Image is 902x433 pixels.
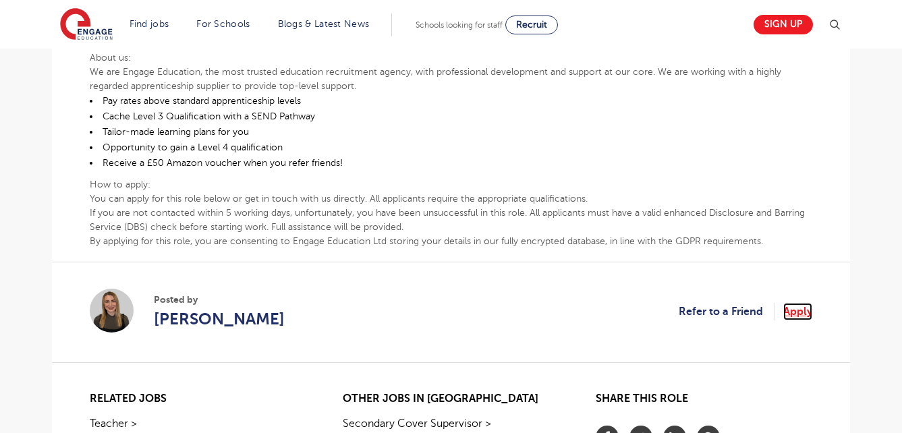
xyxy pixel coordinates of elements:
[278,19,370,29] a: Blogs & Latest News
[679,303,774,320] a: Refer to a Friend
[783,303,812,320] a: Apply
[416,20,503,30] span: Schools looking for staff
[90,192,812,206] p: You can apply for this role below or get in touch with us directly. All applicants require the ap...
[90,206,812,234] p: If you are not contacted within 5 working days, unfortunately, you have been unsuccessful in this...
[90,179,150,190] b: How to apply:
[154,307,285,331] a: [PERSON_NAME]
[196,19,250,29] a: For Schools
[90,65,812,93] p: We are Engage Education, the most trusted education recruitment agency, with professional develop...
[90,234,812,248] p: By applying for this role, you are consenting to Engage Education Ltd storing your details in our...
[60,8,113,42] img: Engage Education
[516,20,547,30] span: Recruit
[343,393,559,405] h2: Other jobs in [GEOGRAPHIC_DATA]
[154,293,285,307] span: Posted by
[505,16,558,34] a: Recruit
[130,19,169,29] a: Find jobs
[596,393,812,412] h2: Share this role
[90,53,131,63] b: About us:
[90,393,306,405] h2: Related jobs
[90,155,812,171] li: Receive a £50 Amazon voucher when you refer friends!
[90,109,812,124] li: Cache Level 3 Qualification with a SEND Pathway
[90,140,812,155] li: Opportunity to gain a Level 4 qualification
[754,15,813,34] a: Sign up
[90,124,812,140] li: Tailor-made learning plans for you
[90,93,812,109] li: Pay rates above standard apprenticeship levels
